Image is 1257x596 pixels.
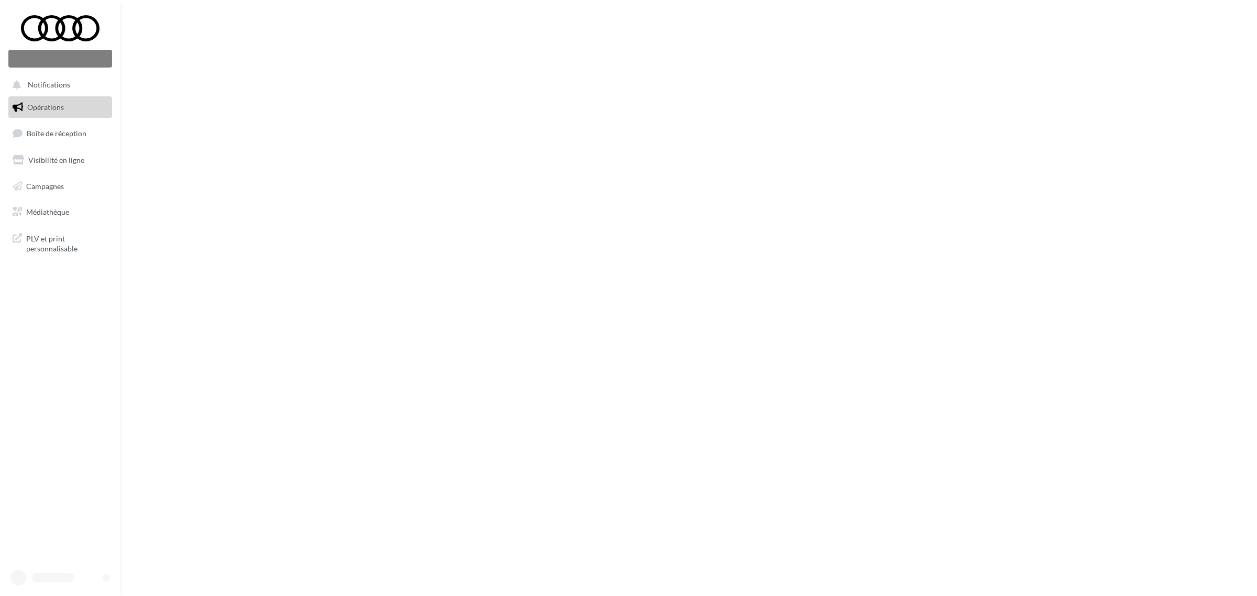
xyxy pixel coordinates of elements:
a: PLV et print personnalisable [6,227,114,258]
span: Notifications [28,81,70,90]
div: Nouvelle campagne [8,50,112,68]
a: Boîte de réception [6,122,114,145]
a: Opérations [6,96,114,118]
span: Visibilité en ligne [28,156,84,164]
span: Opérations [27,103,64,112]
a: Campagnes [6,175,114,197]
span: PLV et print personnalisable [26,231,108,254]
a: Visibilité en ligne [6,149,114,171]
span: Boîte de réception [27,129,86,138]
a: Médiathèque [6,201,114,223]
span: Campagnes [26,181,64,190]
span: Médiathèque [26,207,69,216]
